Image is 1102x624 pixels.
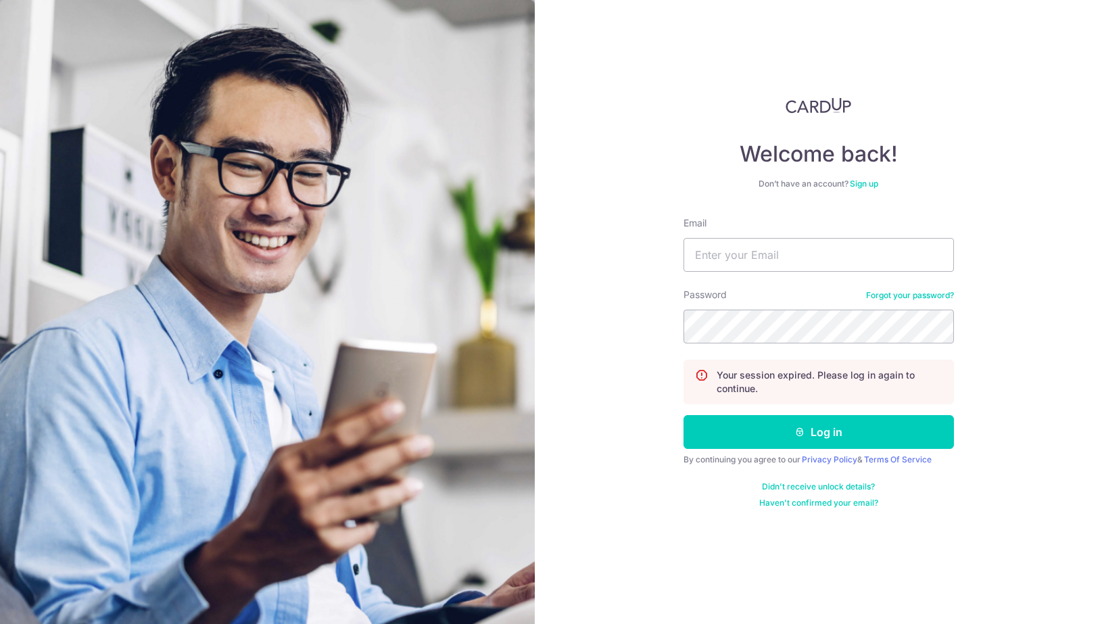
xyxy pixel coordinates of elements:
[684,288,727,302] label: Password
[684,238,954,272] input: Enter your Email
[786,97,852,114] img: CardUp Logo
[802,454,857,464] a: Privacy Policy
[684,454,954,465] div: By continuing you agree to our &
[866,290,954,301] a: Forgot your password?
[684,216,706,230] label: Email
[684,178,954,189] div: Don’t have an account?
[864,454,932,464] a: Terms Of Service
[684,141,954,168] h4: Welcome back!
[759,498,878,508] a: Haven't confirmed your email?
[762,481,875,492] a: Didn't receive unlock details?
[850,178,878,189] a: Sign up
[717,368,942,395] p: Your session expired. Please log in again to continue.
[684,415,954,449] button: Log in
